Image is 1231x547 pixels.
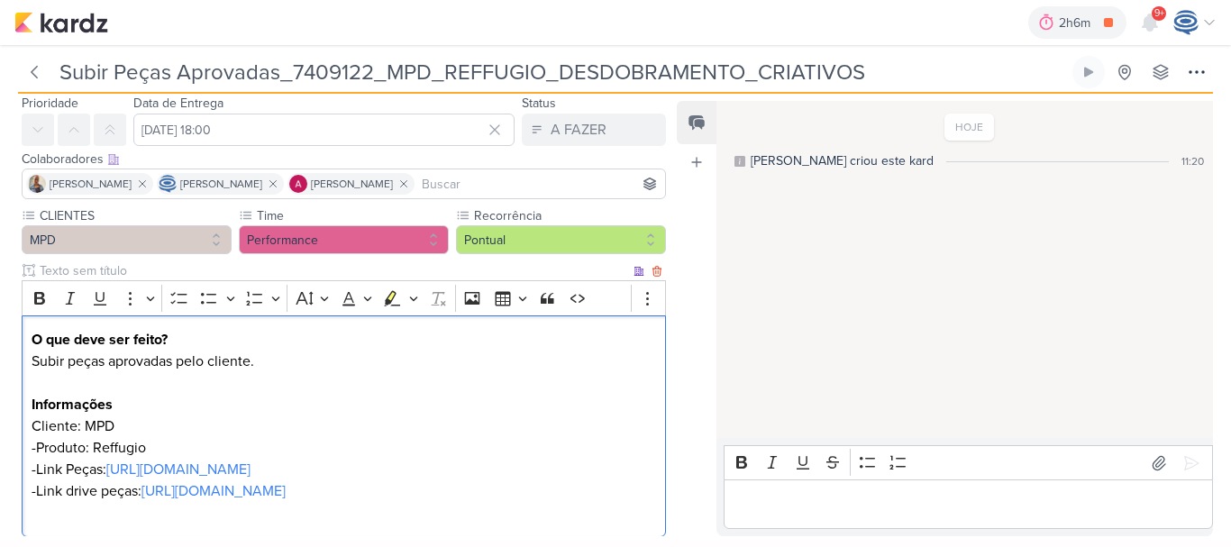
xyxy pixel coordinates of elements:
[14,12,108,33] img: kardz.app
[522,114,666,146] button: A FAZER
[255,206,449,225] label: Time
[32,437,657,459] p: -Produto: Reffugio
[418,173,661,195] input: Buscar
[32,351,657,372] p: Subir peças aprovadas pelo cliente.
[522,96,556,111] label: Status
[22,280,666,315] div: Editor toolbar
[1081,65,1096,79] div: Ligar relógio
[28,175,46,193] img: Iara Santos
[289,175,307,193] img: Alessandra Gomes
[751,151,934,170] div: [PERSON_NAME] criou este kard
[1059,14,1096,32] div: 2h6m
[32,331,168,349] strong: O que deve ser feito?
[472,206,666,225] label: Recorrência
[724,479,1213,529] div: Editor editing area: main
[32,480,657,502] p: -Link drive peças:
[32,396,113,414] strong: Informações
[36,261,630,280] input: Texto sem título
[724,445,1213,480] div: Editor toolbar
[22,315,666,538] div: Editor editing area: main
[22,96,78,111] label: Prioridade
[159,175,177,193] img: Caroline Traven De Andrade
[1154,6,1164,21] span: 9+
[32,415,657,437] p: Cliente: MPD
[311,176,393,192] span: [PERSON_NAME]
[106,460,251,479] a: [URL][DOMAIN_NAME]
[239,225,449,254] button: Performance
[133,114,515,146] input: Select a date
[22,225,232,254] button: MPD
[180,176,262,192] span: [PERSON_NAME]
[1181,153,1204,169] div: 11:20
[22,150,666,169] div: Colaboradores
[54,56,1069,88] input: Kard Sem Título
[133,96,223,111] label: Data de Entrega
[32,459,657,480] p: -Link Peças:
[38,206,232,225] label: CLIENTES
[456,225,666,254] button: Pontual
[141,482,286,500] a: [URL][DOMAIN_NAME]
[50,176,132,192] span: [PERSON_NAME]
[551,119,606,141] div: A FAZER
[1173,10,1199,35] img: Caroline Traven De Andrade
